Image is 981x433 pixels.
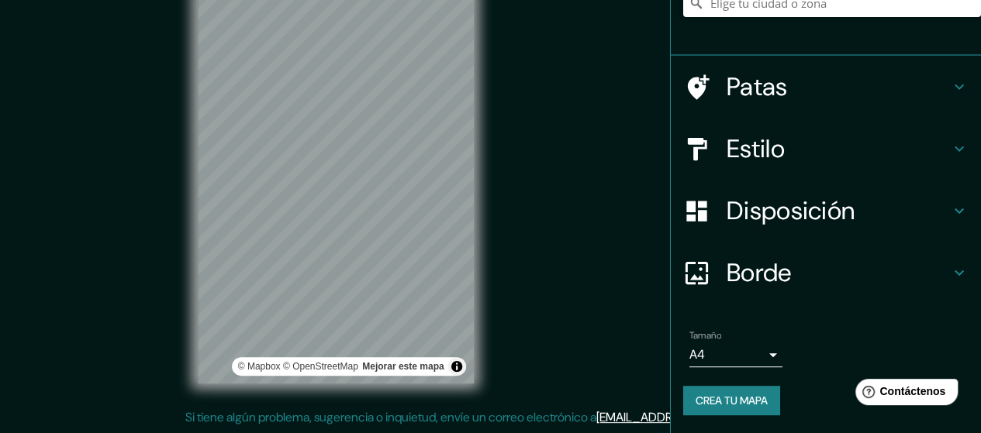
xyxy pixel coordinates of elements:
font: © OpenStreetMap [283,361,358,372]
font: Si tiene algún problema, sugerencia o inquietud, envíe un correo electrónico a [185,409,596,425]
font: Patas [727,70,788,103]
div: Patas [671,56,981,118]
button: Crea tu mapa [683,386,780,415]
a: Mapbox [238,361,281,372]
font: A4 [689,346,705,363]
a: [EMAIL_ADDRESS][DOMAIN_NAME] [596,409,788,425]
a: Mapa de OpenStreet [283,361,358,372]
font: Mejorar este mapa [362,361,444,372]
div: Disposición [671,180,981,242]
a: Map feedback [362,361,444,372]
iframe: Lanzador de widgets de ayuda [843,373,964,416]
div: Borde [671,242,981,304]
font: Estilo [727,132,785,165]
font: Tamaño [689,329,721,342]
font: Disposición [727,194,855,227]
font: Crea tu mapa [696,393,768,407]
div: A4 [689,342,782,367]
font: Borde [727,256,792,289]
button: Activar o desactivar atribución [447,357,466,376]
font: © Mapbox [238,361,281,372]
div: Estilo [671,118,981,180]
